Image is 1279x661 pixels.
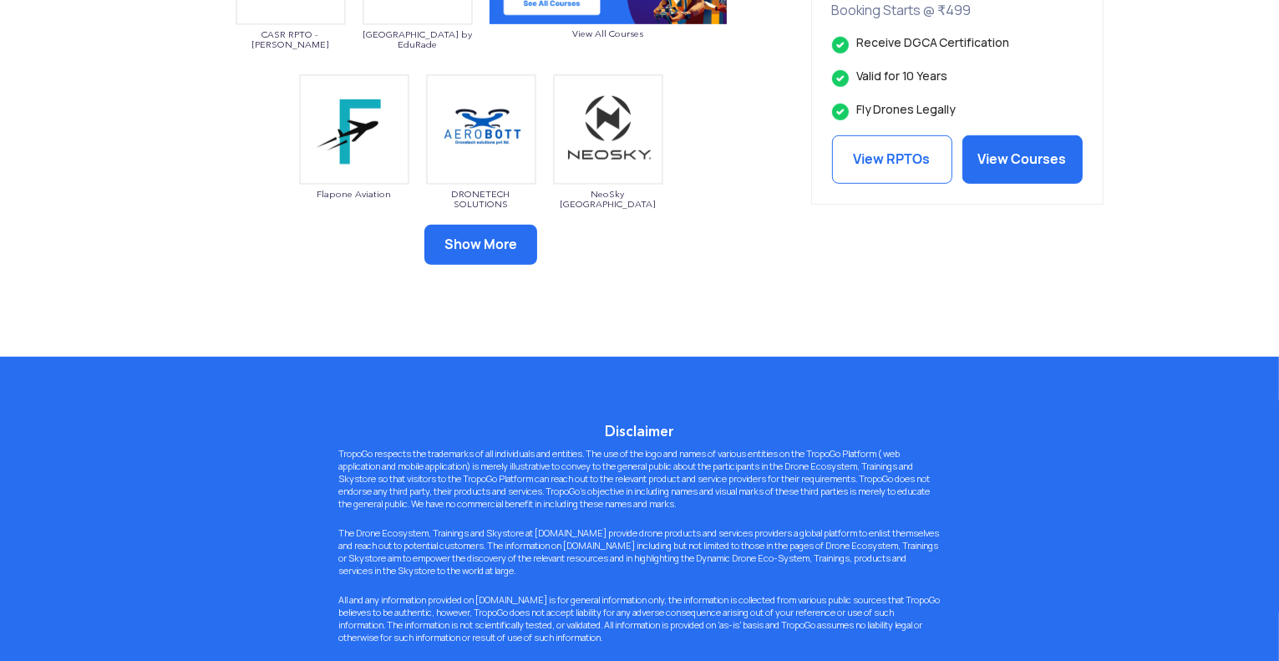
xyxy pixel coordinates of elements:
[962,135,1083,184] a: View Courses
[553,121,663,209] a: NeoSky [GEOGRAPHIC_DATA]
[327,424,953,440] h5: Disclaimer
[832,135,952,184] a: View RPTOs
[299,189,409,199] span: Flapone Aviation
[327,448,953,511] p: TropoGo respects the trademarks of all individuals and entities. The use of the logo and names of...
[236,29,346,49] span: CASR RPTO - [PERSON_NAME]
[426,121,536,209] a: DRONETECH SOLUTIONS
[327,594,953,644] p: All and any information provided on [DOMAIN_NAME] is for general information only, the informatio...
[426,189,536,209] span: DRONETECH SOLUTIONS
[490,28,727,38] span: View All Courses
[299,74,409,185] img: bg_flapone.png
[327,527,953,577] p: The Drone Ecosystem, Trainings and Skystore at [DOMAIN_NAME] provide drone products and services ...
[424,225,537,265] button: Show More
[553,74,663,185] img: img_neosky.png
[553,189,663,209] span: NeoSky [GEOGRAPHIC_DATA]
[426,74,536,185] img: bg_droneteech.png
[299,121,409,199] a: Flapone Aviation
[832,35,1083,51] li: Receive DGCA Certification
[832,102,1083,118] li: Fly Drones Legally
[832,69,1083,84] li: Valid for 10 Years
[363,29,473,49] span: [GEOGRAPHIC_DATA] by EduRade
